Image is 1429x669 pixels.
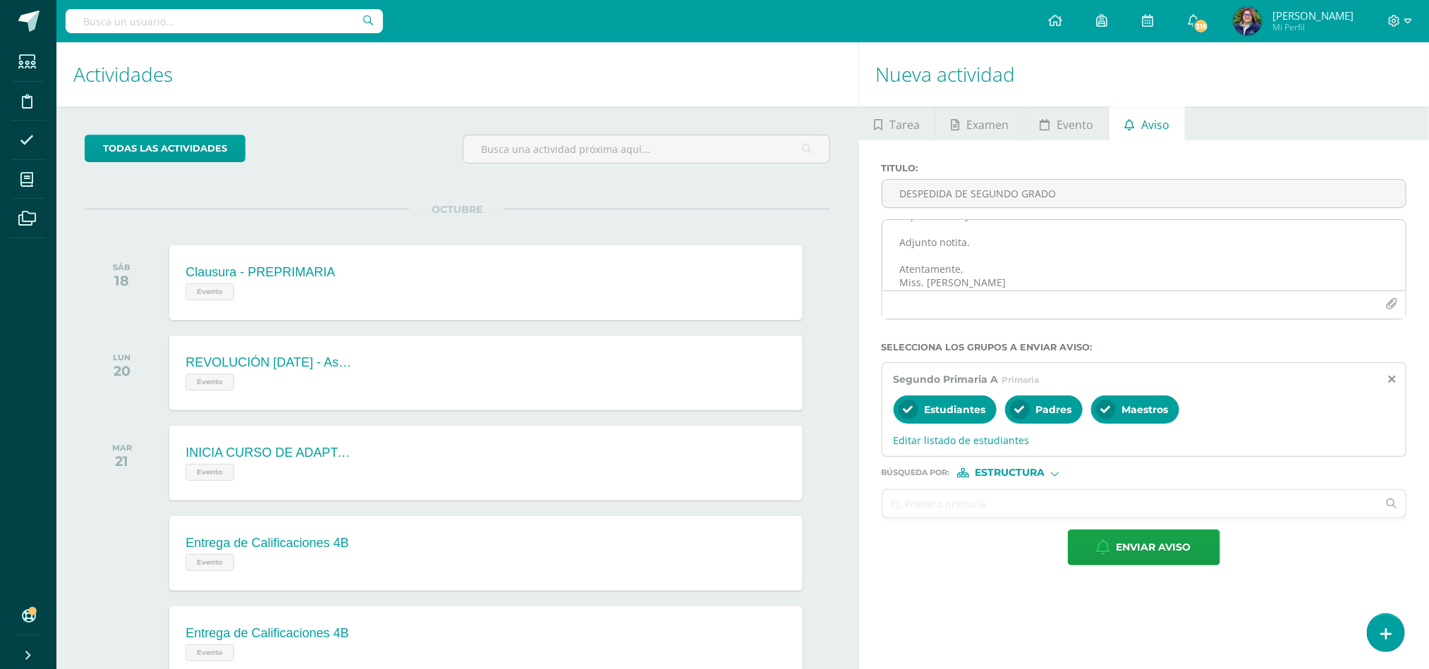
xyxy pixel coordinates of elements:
span: Evento [186,283,234,300]
span: Evento [186,374,234,391]
span: Evento [186,644,234,661]
span: Examen [966,108,1009,142]
span: [PERSON_NAME] [1272,8,1354,23]
span: Editar listado de estudiantes [894,434,1395,447]
div: LUN [113,352,130,362]
span: Segundo Primaria A [894,373,999,386]
a: Examen [936,106,1024,140]
a: Evento [1025,106,1109,140]
div: MAR [112,443,132,453]
label: Selecciona los grupos a enviar aviso : [882,342,1407,352]
div: Entrega de Calificaciones 4B [186,536,348,551]
input: Titulo [882,180,1406,207]
span: Tarea [889,108,920,142]
input: Busca una actividad próxima aquí... [463,135,829,163]
span: Búsqueda por : [882,469,950,477]
div: INICIA CURSO DE ADAPTACIÓN - ALUMNOS DE PRIMER INGRESO DE PREPRIMARIA [186,446,355,460]
span: OCTUBRE [409,203,505,216]
span: Maestros [1122,403,1169,416]
img: cd816e1d9b99ce6ebfda1176cabbab92.png [1234,7,1262,35]
span: 316 [1193,18,1209,34]
span: Padres [1036,403,1072,416]
span: Evento [186,554,234,571]
span: Aviso [1142,108,1170,142]
div: Clausura - PREPRIMARIA [186,265,335,280]
div: 18 [113,272,130,289]
h1: Actividades [73,42,841,106]
a: Aviso [1109,106,1185,140]
div: 21 [112,453,132,469]
label: Titulo : [882,163,1407,173]
div: [object Object] [957,468,1063,478]
input: Busca un usuario... [66,9,383,33]
button: Enviar aviso [1068,529,1220,565]
span: Primaria [1002,374,1040,385]
span: Evento [1057,108,1093,142]
span: Estudiantes [925,403,986,416]
div: 20 [113,362,130,379]
div: REVOLUCIÓN [DATE] - Asueto [186,355,355,370]
h1: Nueva actividad [876,42,1413,106]
div: SÁB [113,262,130,272]
span: Evento [186,464,234,481]
input: Ej. Primero primaria [882,490,1378,517]
span: Enviar aviso [1117,530,1191,565]
span: Estructura [975,469,1045,477]
textarea: Papis, mamis y chicos: Adjunto notita. Atentamente, Miss. [PERSON_NAME] [882,220,1406,290]
a: Tarea [859,106,935,140]
div: Entrega de Calificaciones 4B [186,626,348,641]
a: todas las Actividades [85,135,245,162]
span: Mi Perfil [1272,21,1354,33]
